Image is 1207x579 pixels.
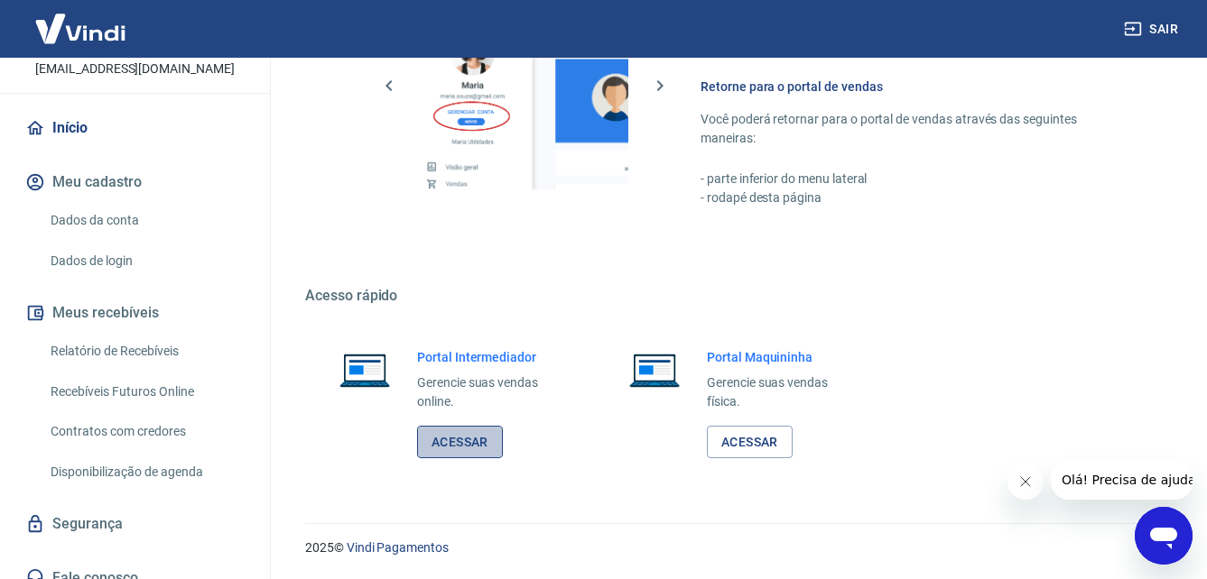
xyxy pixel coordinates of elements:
[617,348,692,391] img: Imagem de um notebook aberto
[327,348,403,391] img: Imagem de um notebook aberto
[22,293,248,333] button: Meus recebíveis
[701,170,1120,188] p: - parte inferior do menu lateral
[22,1,139,56] img: Vindi
[43,243,248,280] a: Dados de login
[43,454,248,491] a: Disponibilização de agenda
[1007,464,1044,500] iframe: Fechar mensagem
[707,426,793,459] a: Acessar
[43,413,248,450] a: Contratos com credores
[347,540,449,555] a: Vindi Pagamentos
[22,162,248,202] button: Meu cadastro
[1120,13,1185,46] button: Sair
[417,373,562,411] p: Gerencie suas vendas online.
[305,538,1164,557] p: 2025 ©
[701,78,1120,96] h6: Retorne para o portal de vendas
[35,60,235,78] p: [EMAIL_ADDRESS][DOMAIN_NAME]
[22,108,248,148] a: Início
[43,202,248,239] a: Dados da conta
[22,504,248,544] a: Segurança
[1051,460,1193,500] iframe: Mensagem da empresa
[701,110,1120,148] p: Você poderá retornar para o portal de vendas através das seguintes maneiras:
[11,13,152,27] span: Olá! Precisa de ajuda?
[1135,507,1193,565] iframe: Botão para abrir a janela de mensagens
[43,333,248,370] a: Relatório de Recebíveis
[707,348,852,366] h6: Portal Maquininha
[305,287,1164,305] h5: Acesso rápido
[43,373,248,410] a: Recebíveis Futuros Online
[701,188,1120,207] p: - rodapé desta página
[417,348,562,366] h6: Portal Intermediador
[707,373,852,411] p: Gerencie suas vendas física.
[417,426,503,459] a: Acessar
